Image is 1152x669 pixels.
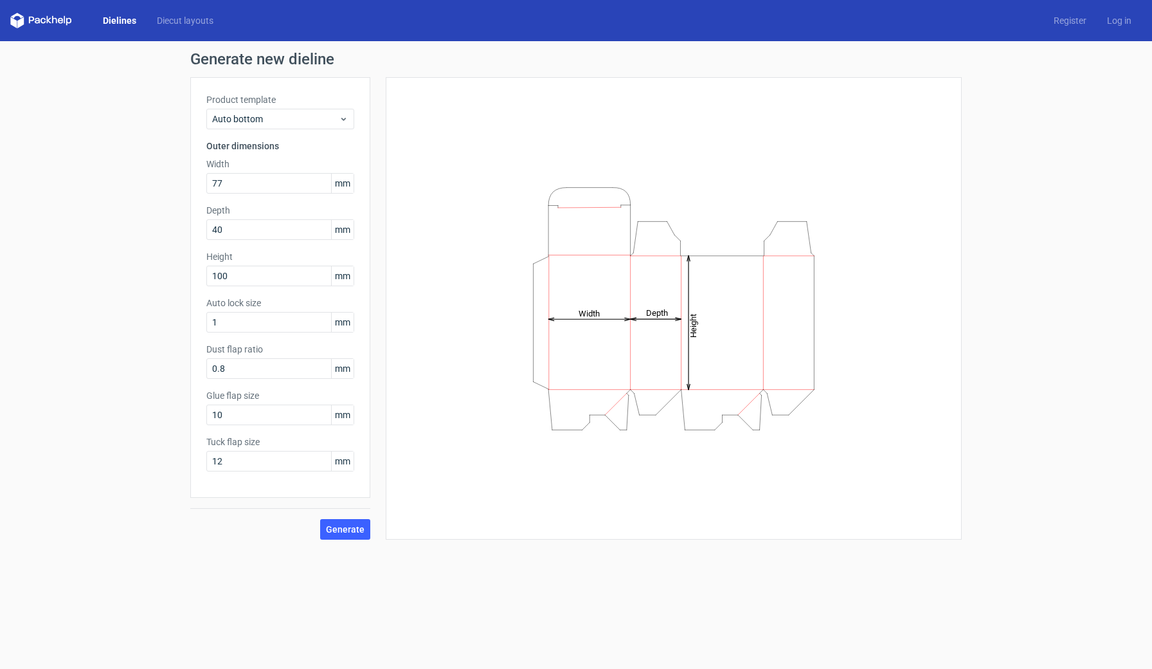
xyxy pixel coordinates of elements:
[1097,14,1142,27] a: Log in
[688,313,698,337] tspan: Height
[206,435,354,448] label: Tuck flap size
[646,308,668,318] tspan: Depth
[331,405,354,425] span: mm
[331,452,354,471] span: mm
[206,204,354,217] label: Depth
[212,113,339,125] span: Auto bottom
[320,519,370,540] button: Generate
[1043,14,1097,27] a: Register
[206,158,354,170] label: Width
[331,359,354,378] span: mm
[331,266,354,286] span: mm
[190,51,962,67] h1: Generate new dieline
[93,14,147,27] a: Dielines
[331,313,354,332] span: mm
[206,343,354,356] label: Dust flap ratio
[206,297,354,309] label: Auto lock size
[326,525,364,534] span: Generate
[579,308,600,318] tspan: Width
[206,389,354,402] label: Glue flap size
[206,140,354,152] h3: Outer dimensions
[206,93,354,106] label: Product template
[147,14,224,27] a: Diecut layouts
[331,220,354,239] span: mm
[331,174,354,193] span: mm
[206,250,354,263] label: Height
